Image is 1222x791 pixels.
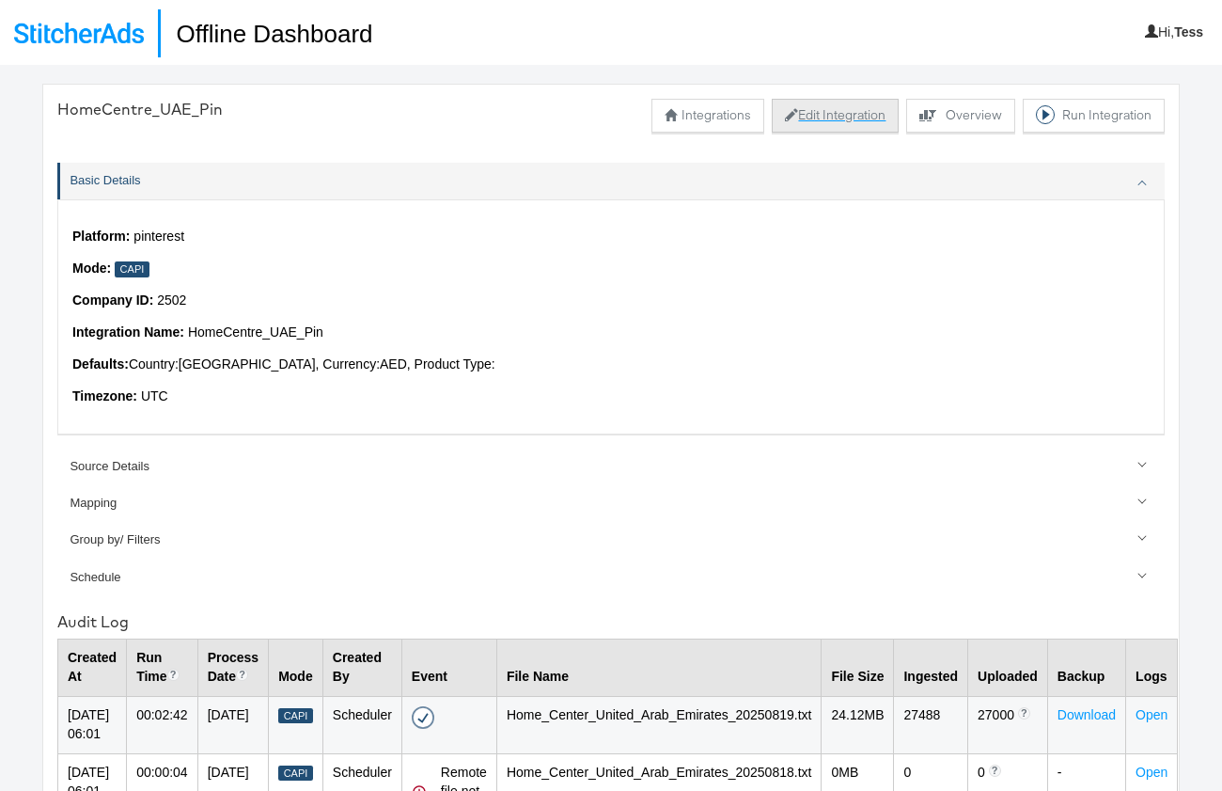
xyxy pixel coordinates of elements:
[57,163,1165,199] a: Basic Details
[968,696,1048,753] td: 27000
[197,696,268,753] td: [DATE]
[651,99,764,133] button: Integrations
[58,696,127,753] td: [DATE] 06:01
[14,23,144,43] img: StitcherAds
[1057,707,1116,722] a: Download
[968,639,1048,696] th: Uploaded
[269,639,323,696] th: Mode
[72,356,129,372] strong: Defaults:
[57,199,1165,434] div: Basic Details
[70,495,1154,513] div: Mapping
[72,388,137,403] strong: Timezone:
[57,559,1165,595] a: Schedule
[72,324,184,340] strong: Integration Name:
[401,639,496,696] th: Event
[894,696,968,753] td: 27488
[58,639,127,696] th: Created At
[1023,99,1165,133] button: Run Integration
[115,261,149,277] div: Capi
[1174,24,1203,40] b: Tess
[72,228,1150,246] p: pinterest
[1047,639,1125,696] th: Backup
[72,261,111,276] strong: Mode:
[822,696,894,753] td: 24.12 MB
[57,99,223,120] div: HomeCentre_UAE_Pin
[57,485,1165,522] a: Mapping
[72,293,153,308] strong: Company ID:
[72,388,1150,406] p: UTC
[70,569,1154,587] div: Schedule
[322,639,401,696] th: Created By
[127,639,198,696] th: Run Time
[57,611,1165,633] div: Audit Log
[197,639,268,696] th: Process Date
[70,531,1154,549] div: Group by/ Filters
[278,766,313,782] div: Capi
[127,696,198,753] td: 00:02:42
[496,696,822,753] td: Home_Center_United_Arab_Emirates_20250819.txt
[906,99,1015,133] button: Overview
[72,324,1150,342] p: HomeCentre_UAE_Pin
[72,292,1150,310] p: 2502
[772,99,899,133] button: Edit Integration
[158,9,372,57] h1: Offline Dashboard
[57,448,1165,484] a: Source Details
[322,696,401,753] td: Scheduler
[1136,765,1167,780] a: Open
[70,172,1154,190] div: Basic Details
[822,639,894,696] th: File Size
[496,639,822,696] th: File Name
[894,639,968,696] th: Ingested
[72,229,130,244] strong: Platform:
[1126,639,1178,696] th: Logs
[278,708,313,724] div: Capi
[57,522,1165,559] a: Group by/ Filters
[70,458,1154,476] div: Source Details
[1136,707,1167,722] a: Open
[72,356,1150,374] p: Country: [GEOGRAPHIC_DATA] , Currency: AED , Product Type:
